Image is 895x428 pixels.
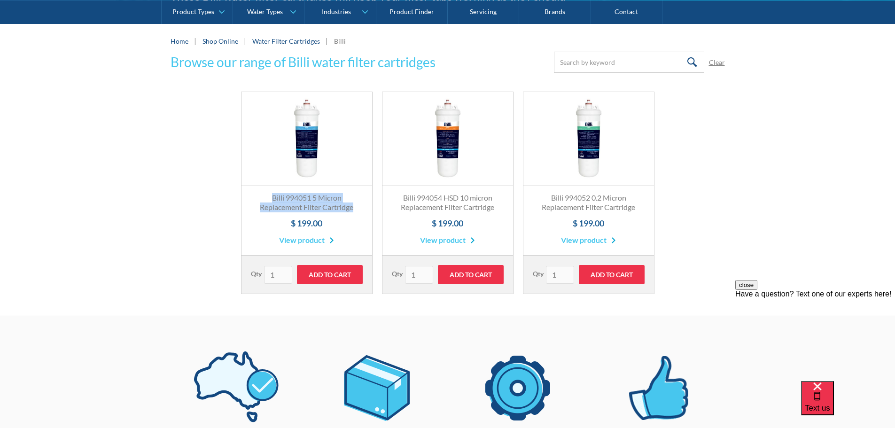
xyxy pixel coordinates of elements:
[297,265,363,284] input: Add to Cart
[247,8,283,16] div: Water Types
[533,193,645,213] h3: Billi 994052 0.2 Micron Replacement Filter Cartridge
[171,52,436,72] h3: Browse our range of Billi water filter cartridges
[202,36,238,46] a: Shop Online
[243,35,248,47] div: |
[322,8,351,16] div: Industries
[171,36,188,46] a: Home
[251,193,363,213] h3: Billi 994051 5 Micron Replacement Filter Cartridge
[420,234,475,246] a: View product
[172,8,214,16] div: Product Types
[801,381,895,428] iframe: podium webchat widget bubble
[392,217,504,230] h4: $ 199.00
[561,234,616,246] a: View product
[392,269,403,279] label: Qty
[251,217,363,230] h4: $ 199.00
[579,265,645,284] input: Add to Cart
[709,57,725,67] a: Clear
[325,35,329,47] div: |
[735,280,895,393] iframe: podium webchat widget prompt
[334,36,346,46] div: Billi
[279,234,334,246] a: View product
[392,193,504,213] h3: Billi 994054 HSD 10 micron Replacement Filter Cartridge
[438,265,504,284] input: Add to Cart
[171,294,725,302] div: List
[251,269,262,279] label: Qty
[193,35,198,47] div: |
[252,37,320,45] a: Water Filter Cartridges
[533,217,645,230] h4: $ 199.00
[533,269,544,279] label: Qty
[554,52,725,73] form: Email Form
[554,52,704,73] input: Search by keyword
